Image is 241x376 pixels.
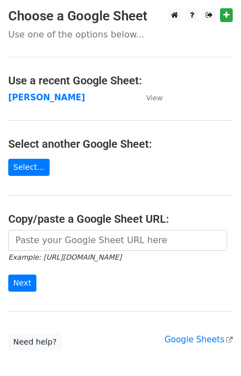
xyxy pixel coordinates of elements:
small: View [146,94,163,102]
h4: Copy/paste a Google Sheet URL: [8,212,233,225]
p: Use one of the options below... [8,29,233,40]
a: Google Sheets [164,335,233,345]
h4: Select another Google Sheet: [8,137,233,151]
a: Select... [8,159,50,176]
a: Need help? [8,334,62,351]
a: [PERSON_NAME] [8,93,85,103]
small: Example: [URL][DOMAIN_NAME] [8,253,121,261]
h4: Use a recent Google Sheet: [8,74,233,87]
h3: Choose a Google Sheet [8,8,233,24]
input: Paste your Google Sheet URL here [8,230,227,251]
input: Next [8,275,36,292]
a: View [135,93,163,103]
